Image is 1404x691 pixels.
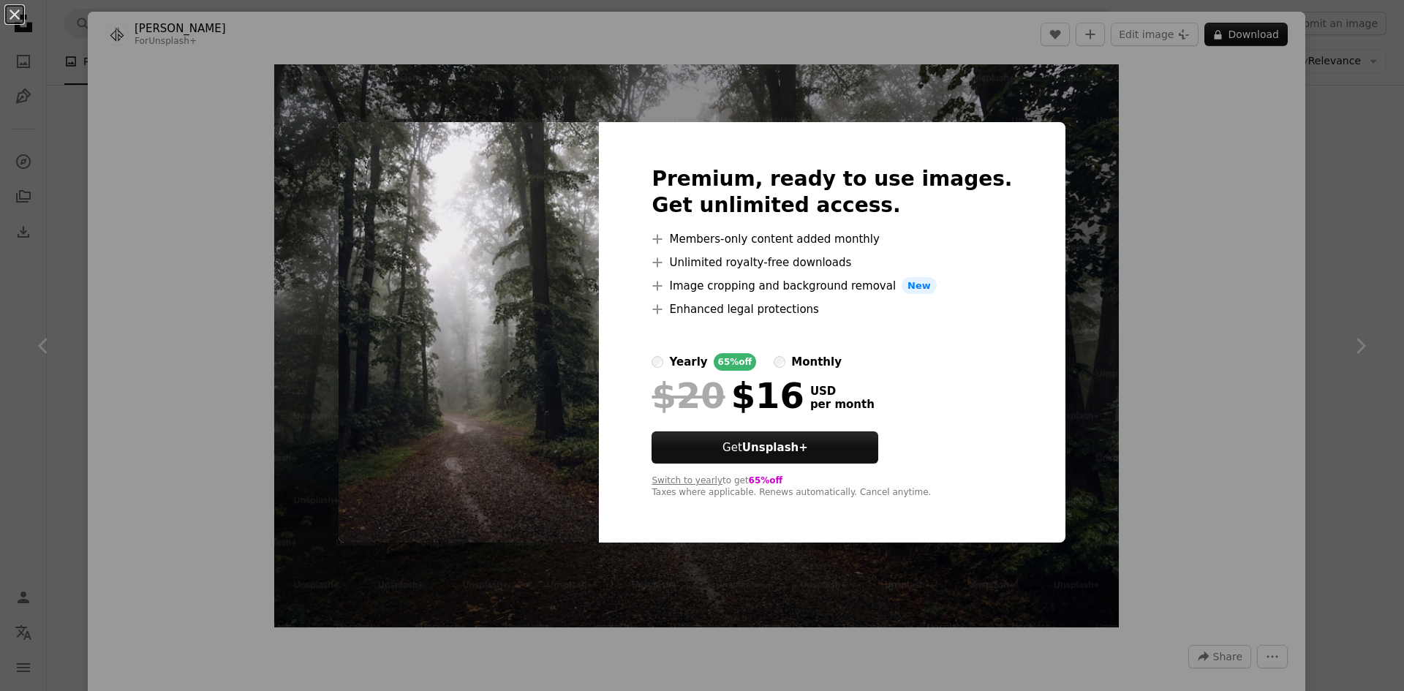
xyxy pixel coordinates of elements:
[652,431,878,464] button: GetUnsplash+
[652,475,722,487] button: Switch to yearly
[652,377,725,415] span: $20
[652,301,1012,318] li: Enhanced legal protections
[652,377,804,415] div: $16
[652,475,1012,499] div: to get Taxes where applicable. Renews automatically. Cancel anytime.
[749,475,783,486] span: 65% off
[810,385,875,398] span: USD
[714,353,757,371] div: 65% off
[652,277,1012,295] li: Image cropping and background removal
[339,122,599,543] img: premium_photo-1709310749496-96e05a968676
[791,353,842,371] div: monthly
[652,356,663,368] input: yearly65%off
[669,353,707,371] div: yearly
[742,441,808,454] strong: Unsplash+
[652,230,1012,248] li: Members-only content added monthly
[774,356,785,368] input: monthly
[902,277,937,295] span: New
[810,398,875,411] span: per month
[652,254,1012,271] li: Unlimited royalty-free downloads
[652,166,1012,219] h2: Premium, ready to use images. Get unlimited access.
